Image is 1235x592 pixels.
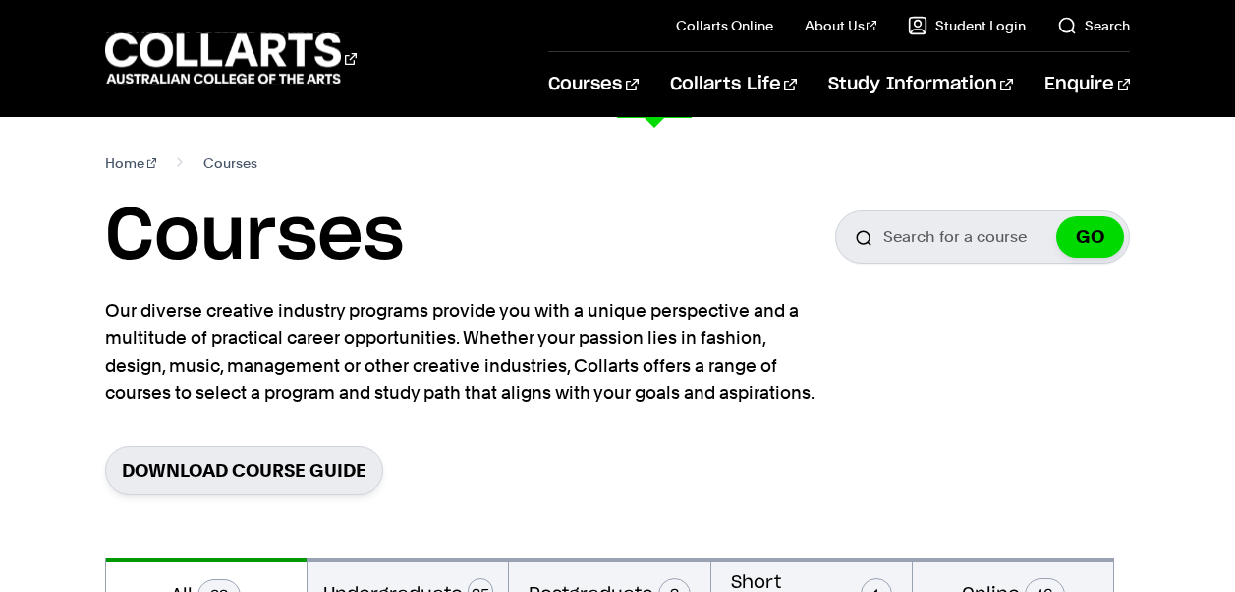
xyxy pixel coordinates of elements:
button: GO [1056,216,1124,258]
a: Collarts Online [676,16,773,35]
a: Student Login [908,16,1026,35]
a: Study Information [828,52,1013,117]
a: Search [1057,16,1130,35]
a: Collarts Life [670,52,797,117]
a: About Us [805,16,877,35]
a: Enquire [1044,52,1130,117]
a: Download Course Guide [105,446,383,495]
div: Go to homepage [105,30,357,87]
input: Search for a course [835,210,1130,264]
span: Courses [203,149,257,177]
a: Home [105,149,157,177]
p: Our diverse creative industry programs provide you with a unique perspective and a multitude of p... [105,297,822,407]
a: Courses [548,52,638,117]
h1: Courses [105,193,404,281]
